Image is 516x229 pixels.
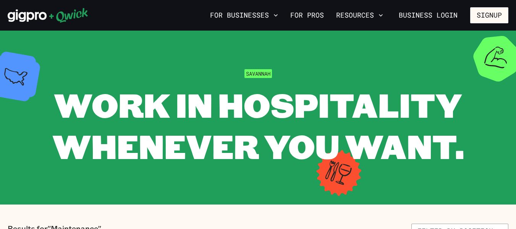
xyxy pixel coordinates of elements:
[392,7,464,23] a: Business Login
[52,83,464,168] span: WORK IN HOSPITALITY WHENEVER YOU WANT.
[287,9,327,22] a: For Pros
[207,9,281,22] button: For Businesses
[333,9,386,22] button: Resources
[470,7,508,23] button: Signup
[244,69,272,78] span: Savannah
